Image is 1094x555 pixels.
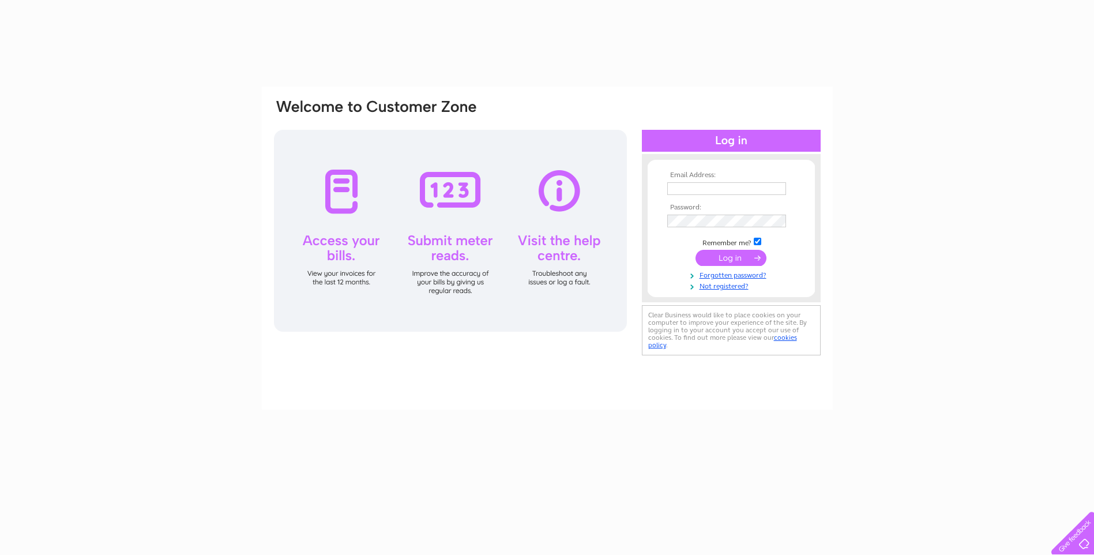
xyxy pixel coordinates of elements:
[664,171,798,179] th: Email Address:
[667,280,798,291] a: Not registered?
[696,250,766,266] input: Submit
[664,204,798,212] th: Password:
[664,236,798,247] td: Remember me?
[648,333,797,349] a: cookies policy
[667,269,798,280] a: Forgotten password?
[642,305,821,355] div: Clear Business would like to place cookies on your computer to improve your experience of the sit...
